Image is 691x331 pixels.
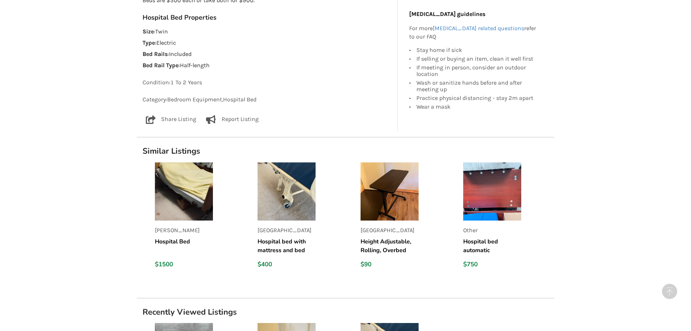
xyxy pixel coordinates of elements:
[416,63,539,78] div: If meeting in person, consider an outdoor location
[258,237,316,255] h5: Hospital bed with mattress and bed rails
[463,226,521,235] p: Other
[143,51,168,57] strong: Bed Rails
[416,102,539,110] div: Wear a mask
[416,55,539,63] div: If selling or buying an item, clean it well first
[143,78,392,87] p: Condition: 1 To 2 Years
[416,94,539,102] div: Practice physical distancing - stay 2m apart
[143,50,392,58] p: : Included
[143,39,392,47] p: : Electric
[155,162,213,221] img: listing
[143,28,154,35] strong: Size
[161,115,196,124] p: Share Listing
[143,96,392,104] p: Category: Bedroom Equipment , Hospital Bed
[258,162,316,221] img: listing
[137,146,554,156] h1: Similar Listings
[463,237,521,255] h5: Hospital bed automatic
[155,226,213,235] p: [PERSON_NAME]
[416,78,539,94] div: Wash or sanitize hands before and after meeting up
[463,162,521,221] img: listing
[258,261,316,269] div: $400
[361,261,419,269] div: $90
[409,11,485,18] b: [MEDICAL_DATA] guidelines
[155,237,213,255] h5: Hospital Bed
[361,162,419,221] img: listing
[416,47,539,55] div: Stay home if sick
[258,162,349,275] a: listing[GEOGRAPHIC_DATA]Hospital bed with mattress and bed rails$400
[258,226,316,235] p: [GEOGRAPHIC_DATA]
[143,61,392,70] p: : Half-length
[222,115,259,124] p: Report Listing
[155,162,246,275] a: listing[PERSON_NAME]Hospital Bed$1500
[143,39,155,46] strong: Type
[463,162,554,275] a: listingOtherHospital bed automatic$750
[143,13,392,22] h3: Hospital Bed Properties
[143,62,178,69] strong: Bed Rail Type
[361,226,419,235] p: [GEOGRAPHIC_DATA]
[463,261,521,269] div: $750
[361,162,452,275] a: listing[GEOGRAPHIC_DATA]Height Adjustable, Rolling, Overbed Table$90
[155,261,213,269] div: $1500
[361,237,419,255] h5: Height Adjustable, Rolling, Overbed Table
[143,28,392,36] p: : Twin
[409,25,539,41] p: For more refer to our FAQ
[433,25,524,32] a: [MEDICAL_DATA] related questions
[137,307,554,317] h1: Recently Viewed Listings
